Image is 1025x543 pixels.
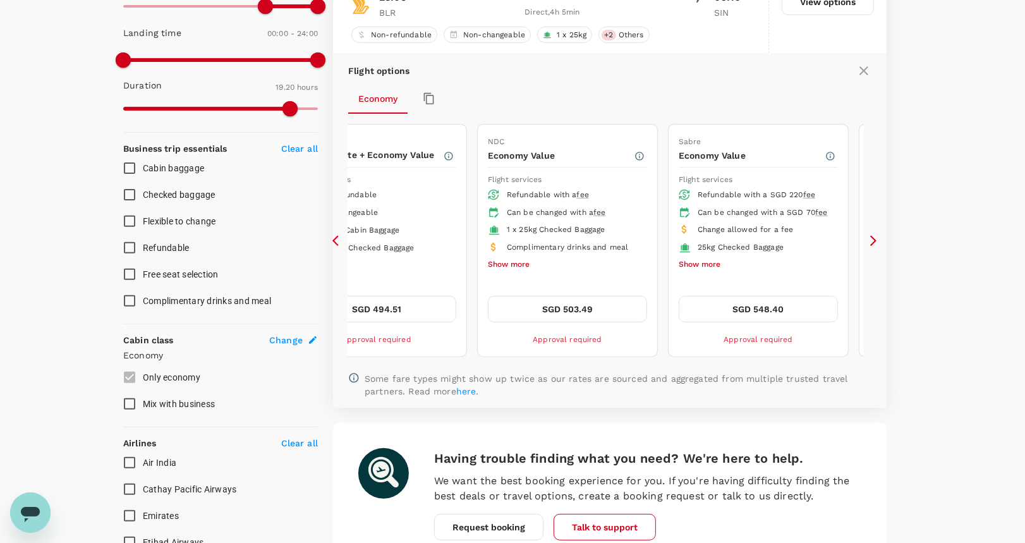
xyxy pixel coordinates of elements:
[679,257,720,273] button: Show more
[679,296,838,322] button: SGD 548.40
[679,137,701,146] span: Sabre
[507,225,605,234] span: 1 x 25kg Checked Baggage
[488,175,542,184] span: Flight services
[143,296,271,306] span: Complimentary drinks and meal
[418,6,686,19] div: Direct , 4h 5min
[552,30,591,40] span: 1 x 25kg
[488,137,504,146] span: NDC
[281,437,318,449] p: Clear all
[351,27,437,43] div: Non-refundable
[10,492,51,533] iframe: Button to launch messaging window
[123,143,227,154] strong: Business trip essentials
[123,438,156,448] strong: Airlines
[554,514,656,540] button: Talk to support
[297,149,443,161] p: Economy Lite + Economy Value
[123,335,174,345] strong: Cabin class
[537,27,592,43] div: 1 x 25kg
[507,189,637,202] div: Refundable with a
[803,190,815,199] span: fee
[123,349,318,362] p: Economy
[598,27,649,43] div: +2Others
[444,27,531,43] div: Non-changeable
[143,511,179,521] span: Emirates
[456,386,476,396] a: here
[123,27,181,39] p: Landing time
[507,207,637,219] div: Can be changed with a
[316,243,415,252] span: 1 x 25kg Checked Baggage
[143,484,237,494] span: Cathay Pacific Airways
[434,514,543,540] button: Request booking
[143,163,204,173] span: Cabin baggage
[143,399,215,409] span: Mix with business
[577,190,589,199] span: fee
[366,30,437,40] span: Non-refundable
[698,189,828,202] div: Refundable with a SGD 220
[123,79,162,92] p: Duration
[602,30,616,40] span: + 2
[379,6,411,19] p: BLR
[143,190,215,200] span: Checked baggage
[434,448,861,468] h6: Having trouble finding what you need? We're here to help.
[679,175,732,184] span: Flight services
[269,334,303,346] span: Change
[724,335,793,344] span: Approval required
[348,64,409,77] p: Flight options
[342,335,411,344] span: Approval required
[316,226,399,235] span: 1 piece Cabin Baggage
[276,83,318,92] span: 19.20 hours
[714,6,746,19] p: SIN
[143,458,176,468] span: Air India
[488,149,634,162] p: Economy Value
[143,269,219,279] span: Free seat selection
[267,29,318,38] span: 00:00 - 24:00
[143,372,200,382] span: Only economy
[348,83,408,114] button: Economy
[698,207,828,219] div: Can be changed with a SGD 70
[434,473,861,504] p: We want the best booking experience for you. If you're having difficulty finding the best deals o...
[297,296,456,322] button: SGD 494.51
[507,243,628,252] span: Complimentary drinks and meal
[143,243,190,253] span: Refundable
[143,216,216,226] span: Flexible to change
[458,30,530,40] span: Non-changeable
[365,372,871,398] p: Some fare types might show up twice as our rates are sourced and aggregated from multiple trusted...
[815,208,827,217] span: fee
[281,142,318,155] p: Clear all
[488,257,530,273] button: Show more
[614,30,649,40] span: Others
[533,335,602,344] span: Approval required
[679,149,825,162] p: Economy Value
[593,208,605,217] span: fee
[698,243,784,252] span: 25kg Checked Baggage
[698,225,794,234] span: Change allowed for a fee
[488,296,647,322] button: SGD 503.49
